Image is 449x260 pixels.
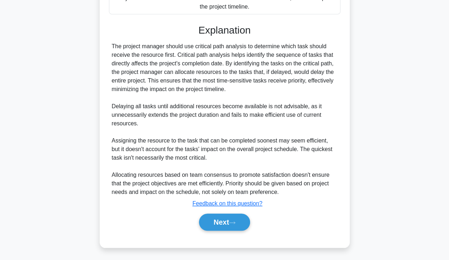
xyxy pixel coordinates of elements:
h3: Explanation [113,24,336,36]
button: Next [199,214,250,231]
div: The project manager should use critical path analysis to determine which task should receive the ... [112,42,338,196]
a: Feedback on this question? [193,200,263,206]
